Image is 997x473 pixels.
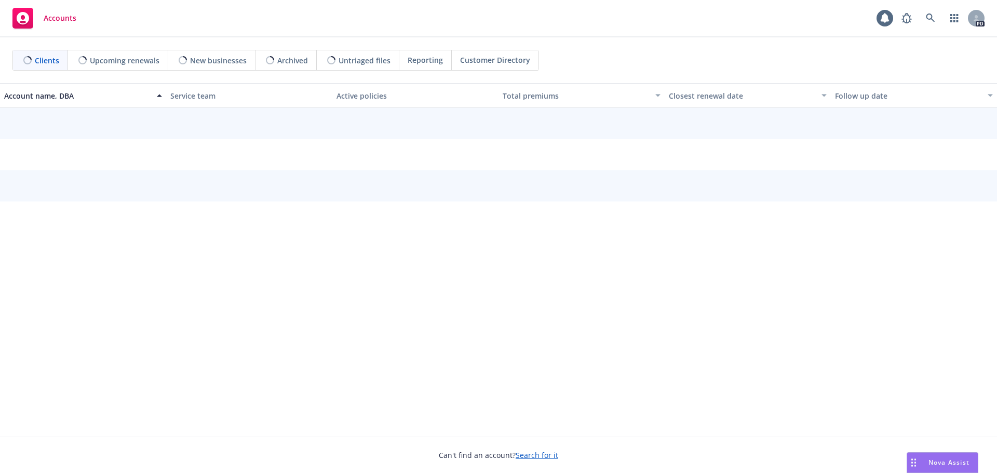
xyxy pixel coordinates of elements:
button: Closest renewal date [665,83,831,108]
a: Search for it [516,450,558,460]
span: Reporting [408,55,443,65]
span: Clients [35,55,59,66]
button: Total premiums [498,83,665,108]
span: Can't find an account? [439,450,558,461]
span: Archived [277,55,308,66]
button: Nova Assist [907,452,978,473]
div: Account name, DBA [4,90,151,101]
div: Drag to move [907,453,920,472]
div: Follow up date [835,90,981,101]
span: Untriaged files [339,55,390,66]
span: Nova Assist [928,458,969,467]
a: Accounts [8,4,80,33]
div: Active policies [336,90,494,101]
a: Search [920,8,941,29]
button: Service team [166,83,332,108]
span: Accounts [44,14,76,22]
a: Switch app [944,8,965,29]
a: Report a Bug [896,8,917,29]
div: Total premiums [503,90,649,101]
button: Follow up date [831,83,997,108]
span: Upcoming renewals [90,55,159,66]
div: Closest renewal date [669,90,815,101]
span: Customer Directory [460,55,530,65]
div: Service team [170,90,328,101]
button: Active policies [332,83,498,108]
span: New businesses [190,55,247,66]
